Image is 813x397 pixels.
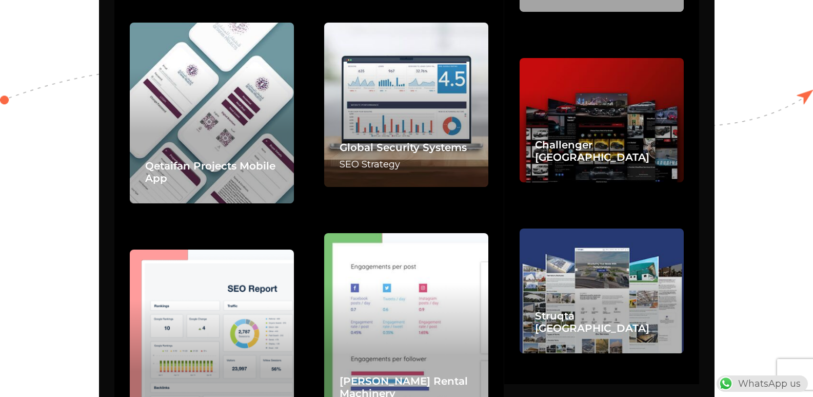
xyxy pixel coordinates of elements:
a: Qetaifan Projects Mobile App [145,160,275,184]
a: Challenger [GEOGRAPHIC_DATA] [535,139,649,163]
a: Global Security Systems [340,141,467,154]
a: WhatsAppWhatsApp us [717,378,808,389]
img: WhatsApp [718,375,734,392]
div: WhatsApp us [717,375,808,392]
a: Struqta [GEOGRAPHIC_DATA] [535,310,649,334]
p: SEO Strategy [340,157,467,172]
